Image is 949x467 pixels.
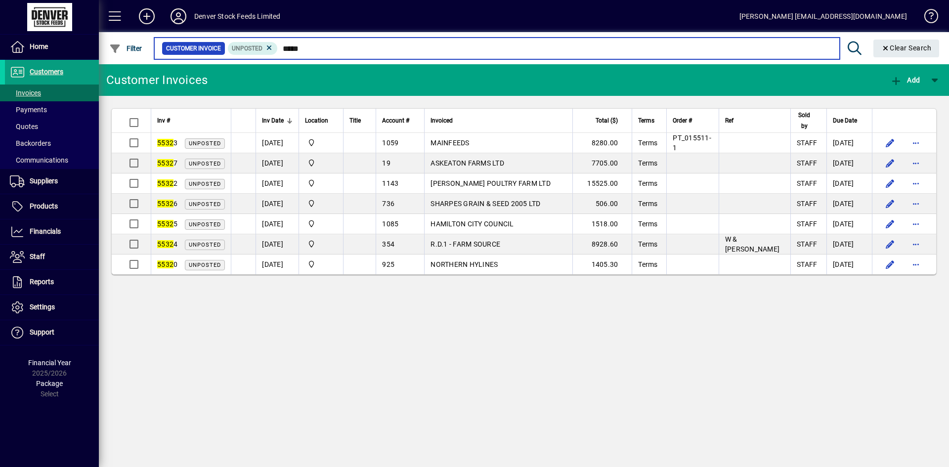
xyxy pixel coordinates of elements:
[189,242,221,248] span: Unposted
[5,245,99,269] a: Staff
[5,85,99,101] a: Invoices
[30,253,45,260] span: Staff
[10,89,41,97] span: Invoices
[10,106,47,114] span: Payments
[572,133,632,153] td: 8280.00
[106,72,208,88] div: Customer Invoices
[881,44,932,52] span: Clear Search
[882,196,898,212] button: Edit
[826,234,872,255] td: [DATE]
[10,156,68,164] span: Communications
[5,295,99,320] a: Settings
[572,234,632,255] td: 8928.60
[157,200,177,208] span: 6
[5,194,99,219] a: Products
[725,235,779,253] span: W & [PERSON_NAME]
[917,2,937,34] a: Knowledge Base
[638,159,657,167] span: Terms
[232,45,262,52] span: Unposted
[10,123,38,130] span: Quotes
[797,110,812,131] span: Sold by
[5,152,99,169] a: Communications
[382,179,398,187] span: 1143
[157,179,173,187] em: 5532
[256,214,299,234] td: [DATE]
[882,256,898,272] button: Edit
[826,194,872,214] td: [DATE]
[30,202,58,210] span: Products
[5,320,99,345] a: Support
[739,8,907,24] div: [PERSON_NAME] [EMAIL_ADDRESS][DOMAIN_NAME]
[305,218,337,229] span: DENVER STOCKFEEDS LTD
[157,200,173,208] em: 5532
[572,194,632,214] td: 506.00
[10,139,51,147] span: Backorders
[833,115,866,126] div: Due Date
[908,256,924,272] button: More options
[305,198,337,209] span: DENVER STOCKFEEDS LTD
[797,220,817,228] span: STAFF
[5,169,99,194] a: Suppliers
[888,71,922,89] button: Add
[797,159,817,167] span: STAFF
[797,200,817,208] span: STAFF
[131,7,163,25] button: Add
[107,40,145,57] button: Filter
[305,239,337,250] span: DENVER STOCKFEEDS LTD
[882,155,898,171] button: Edit
[890,76,920,84] span: Add
[579,115,627,126] div: Total ($)
[431,200,540,208] span: SHARPES GRAIN & SEED 2005 LTD
[596,115,618,126] span: Total ($)
[638,115,654,126] span: Terms
[163,7,194,25] button: Profile
[673,134,711,152] span: PT_015511-1
[189,181,221,187] span: Unposted
[572,153,632,173] td: 7705.00
[157,179,177,187] span: 2
[5,270,99,295] a: Reports
[908,196,924,212] button: More options
[638,260,657,268] span: Terms
[157,240,173,248] em: 5532
[305,158,337,169] span: DENVER STOCKFEEDS LTD
[638,220,657,228] span: Terms
[256,234,299,255] td: [DATE]
[882,216,898,232] button: Edit
[157,159,177,167] span: 7
[572,255,632,274] td: 1405.30
[30,177,58,185] span: Suppliers
[5,101,99,118] a: Payments
[797,260,817,268] span: STAFF
[431,240,500,248] span: R.D.1 - FARM SOURCE
[638,179,657,187] span: Terms
[189,201,221,208] span: Unposted
[30,42,48,50] span: Home
[30,278,54,286] span: Reports
[189,221,221,228] span: Unposted
[157,220,173,228] em: 5532
[109,44,142,52] span: Filter
[30,227,61,235] span: Financials
[189,262,221,268] span: Unposted
[305,178,337,189] span: DENVER STOCKFEEDS LTD
[262,115,284,126] span: Inv Date
[908,175,924,191] button: More options
[382,240,394,248] span: 354
[5,118,99,135] a: Quotes
[305,137,337,148] span: DENVER STOCKFEEDS LTD
[673,115,692,126] span: Order #
[431,115,453,126] span: Invoiced
[157,240,177,248] span: 4
[157,159,173,167] em: 5532
[882,175,898,191] button: Edit
[673,115,713,126] div: Order #
[262,115,293,126] div: Inv Date
[256,255,299,274] td: [DATE]
[5,219,99,244] a: Financials
[638,139,657,147] span: Terms
[157,139,177,147] span: 3
[797,110,820,131] div: Sold by
[189,140,221,147] span: Unposted
[256,133,299,153] td: [DATE]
